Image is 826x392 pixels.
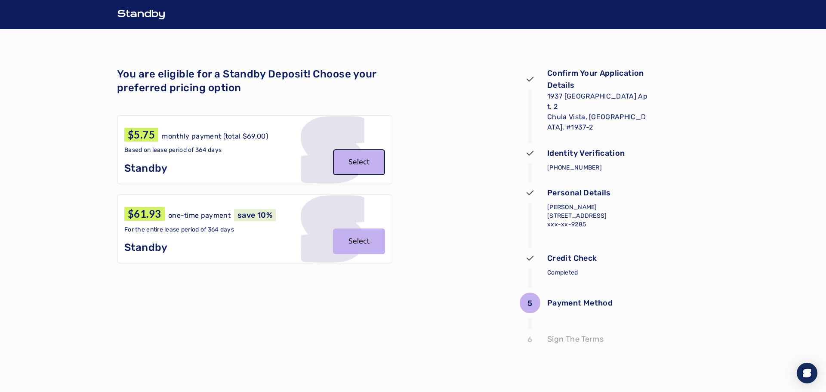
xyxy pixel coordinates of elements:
[124,241,234,254] p: Standby
[124,146,222,154] p: Based on lease period of 364 days
[162,131,268,142] p: monthly payment (total $69.00)
[547,297,613,309] p: Payment Method
[168,210,231,221] p: one-time payment
[117,68,376,94] span: You are eligible for a Standby Deposit! Choose your preferred pricing option
[547,203,650,229] p: [PERSON_NAME] [STREET_ADDRESS] xxx-xx-9285
[547,67,650,91] p: Confirm Your Application Details
[124,161,222,175] p: Standby
[527,333,532,346] p: 6
[547,92,647,152] span: 1937 [GEOGRAPHIC_DATA] Apt. 2 Chula Vista, [GEOGRAPHIC_DATA], #1937-2 Deposit Amount: $500 [DATE]...
[547,252,597,264] p: Credit Check
[527,297,532,309] p: 5
[128,207,161,221] p: $61.93
[547,187,611,199] p: Personal Details
[333,149,385,175] button: Select
[797,363,817,383] div: Open Intercom Messenger
[547,164,602,171] span: [PHONE_NUMBER]
[237,209,272,221] p: save 10%
[547,269,578,276] span: Completed
[547,333,604,345] p: Sign The Terms
[547,147,625,159] p: Identity Verification
[128,128,155,142] p: $5.75
[333,228,385,254] button: Select
[124,225,234,234] p: For the entire lease period of 364 days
